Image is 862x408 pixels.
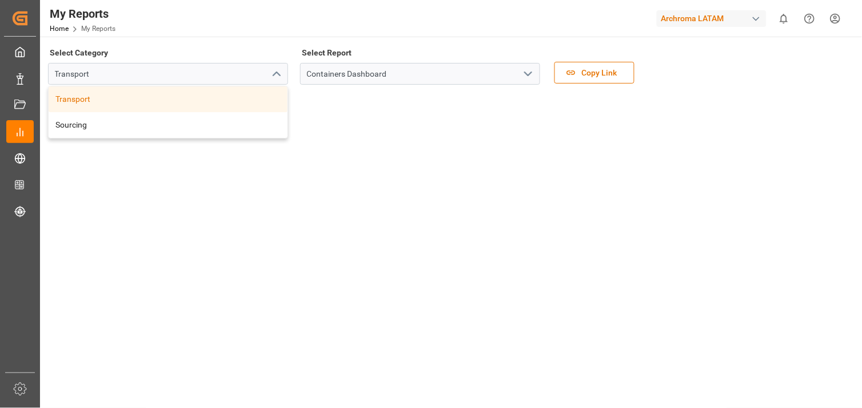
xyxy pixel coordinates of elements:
[657,10,767,27] div: Archroma LATAM
[576,67,623,79] span: Copy Link
[300,45,354,61] label: Select Report
[48,63,288,85] input: Type to search/select
[50,5,115,22] div: My Reports
[657,7,771,29] button: Archroma LATAM
[300,63,540,85] input: Type to search/select
[49,86,288,112] div: Transport
[49,112,288,138] div: Sourcing
[519,65,536,83] button: open menu
[50,25,69,33] a: Home
[267,65,284,83] button: close menu
[771,6,797,31] button: show 0 new notifications
[554,62,634,84] button: Copy Link
[797,6,823,31] button: Help Center
[48,45,110,61] label: Select Category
